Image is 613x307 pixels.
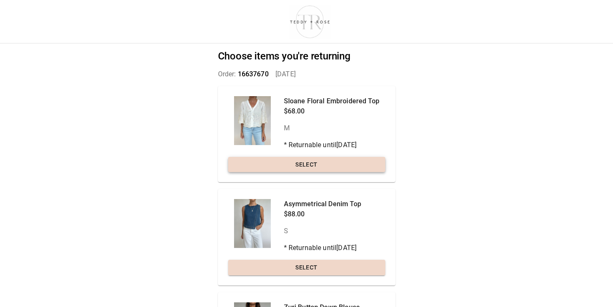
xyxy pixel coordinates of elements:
[218,50,395,62] h2: Choose items you're returning
[284,106,379,116] p: $68.00
[284,226,361,236] p: S
[284,209,361,219] p: $88.00
[238,70,269,78] span: 16637670
[284,123,379,133] p: M
[286,3,334,40] img: shop-teddyrose.myshopify.com-d93983e8-e25b-478f-b32e-9430bef33fdd
[218,69,395,79] p: Order: [DATE]
[284,243,361,253] p: * Returnable until [DATE]
[284,140,379,150] p: * Returnable until [DATE]
[284,199,361,209] p: Asymmetrical Denim Top
[228,260,385,275] button: Select
[284,96,379,106] p: Sloane Floral Embroidered Top
[228,157,385,172] button: Select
